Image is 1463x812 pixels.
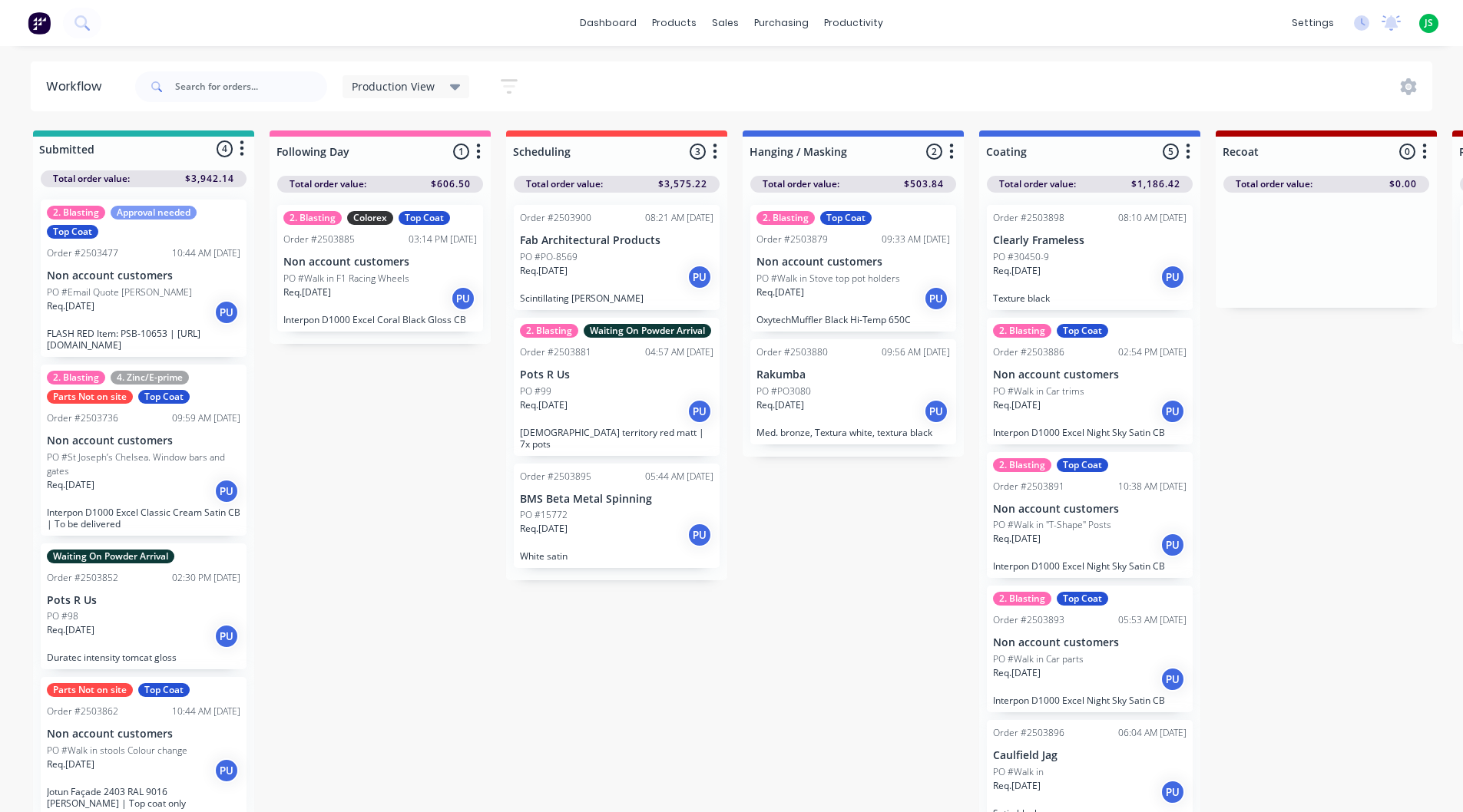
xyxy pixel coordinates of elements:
input: Search for orders... [175,71,327,102]
p: Clearly Frameless [993,234,1187,247]
p: PO #Walk in "T-Shape" Posts [993,518,1111,532]
div: PU [924,399,948,424]
div: Top Coat [1057,592,1108,606]
p: PO #Walk in Car trims [993,385,1084,398]
span: $0.00 [1389,177,1417,191]
p: Req. [DATE] [520,398,568,412]
div: Order #2503880 [756,345,828,359]
div: settings [1284,12,1342,35]
div: 2. BlastingTop CoatOrder #250387909:33 AM [DATE]Non account customersPO #Walk in Stove top pot ho... [750,205,956,332]
span: $1,186.42 [1131,177,1180,191]
div: 4. Zinc/E-prime [111,371,189,385]
span: $3,942.14 [185,172,234,186]
p: PO #Walk in Car parts [993,652,1084,666]
div: Order #2503895 [520,470,591,484]
p: PO #Walk in stools Colour change [47,744,187,758]
p: Non account customers [756,256,950,269]
div: 2. BlastingApproval neededTop CoatOrder #250347710:44 AM [DATE]Non account customersPO #Email Quo... [41,200,247,357]
p: Non account customers [47,269,240,282]
p: Interpon D1000 Excel Night Sky Satin CB [993,560,1187,572]
p: PO #30450-9 [993,250,1049,264]
div: Waiting On Powder Arrival [584,324,711,338]
div: Order #2503885 [283,233,355,246]
span: Total order value: [53,172,130,186]
div: PU [687,265,712,289]
span: Production View [352,78,435,94]
div: Order #2503893 [993,613,1064,627]
div: Order #250389505:44 AM [DATE]BMS Beta Metal SpinningPO #15772Req.[DATE]PUWhite satin [514,464,720,569]
p: PO #St Joseph’s Chelsea. Window bars and gates [47,451,240,478]
p: Req. [DATE] [993,532,1041,546]
div: 02:54 PM [DATE] [1118,345,1187,359]
p: Req. [DATE] [756,398,804,412]
div: 06:04 AM [DATE] [1118,726,1187,740]
div: 09:59 AM [DATE] [172,411,240,425]
div: Order #2503879 [756,233,828,246]
div: Workflow [46,78,109,96]
div: 2. Blasting [520,324,578,338]
p: Med. bronze, Textura white, textura black [756,427,950,438]
div: 2. BlastingColorexTop CoatOrder #250388503:14 PM [DATE]Non account customersPO #Walk in F1 Racing... [277,205,483,332]
div: 2. Blasting [756,211,815,225]
div: PU [451,286,475,311]
p: Req. [DATE] [47,299,94,313]
span: JS [1425,16,1433,30]
p: Req. [DATE] [993,666,1041,680]
p: Scintillating [PERSON_NAME] [520,292,713,304]
p: OxytechMuffler Black Hi-Temp 650C [756,314,950,325]
div: 2. BlastingTop CoatOrder #250388602:54 PM [DATE]Non account customersPO #Walk in Car trimsReq.[DA... [987,318,1193,444]
p: Req. [DATE] [47,623,94,637]
div: 10:38 AM [DATE] [1118,480,1187,493]
div: PU [214,479,239,503]
p: PO #99 [520,385,551,398]
span: Total order value: [526,177,603,191]
div: 04:57 AM [DATE] [645,345,713,359]
div: PU [1160,265,1185,289]
p: Caulfield Jag [993,749,1187,762]
p: Interpon D1000 Excel Classic Cream Satin CB | To be delivered [47,507,240,530]
p: BMS Beta Metal Spinning [520,493,713,506]
div: 2. Blasting [993,324,1051,338]
p: Req. [DATE] [993,779,1041,793]
p: White satin [520,550,713,562]
div: 2. Blasting [283,211,342,225]
div: PU [1160,780,1185,804]
div: 2. Blasting [993,592,1051,606]
div: Order #2503886 [993,345,1064,359]
div: PU [1160,399,1185,424]
div: 10:44 AM [DATE] [172,705,240,718]
div: 09:56 AM [DATE] [882,345,950,359]
p: Req. [DATE] [756,286,804,299]
p: Texture black [993,292,1187,304]
div: 03:14 PM [DATE] [409,233,477,246]
div: 08:10 AM [DATE] [1118,211,1187,225]
div: 2. Blasting [47,206,105,220]
div: Parts Not on site [47,683,133,697]
div: Top Coat [47,225,98,239]
p: PO #Walk in Stove top pot holders [756,272,900,286]
div: Approval needed [111,206,197,220]
p: Req. [DATE] [47,478,94,492]
span: Total order value: [1236,177,1312,191]
div: PU [214,624,239,649]
div: Waiting On Powder ArrivalOrder #250385202:30 PM [DATE]Pots R UsPO #98Req.[DATE]PUDuratec intensit... [41,543,247,670]
img: Factory [28,12,51,35]
p: PO #Walk in [993,765,1044,779]
div: Order #2503862 [47,705,118,718]
p: PO #Email Quote [PERSON_NAME] [47,286,192,299]
div: 05:44 AM [DATE] [645,470,713,484]
div: Order #2503736 [47,411,118,425]
span: $503.84 [904,177,944,191]
span: Total order value: [290,177,366,191]
div: 2. Blasting [993,458,1051,472]
div: 2. BlastingTop CoatOrder #250389305:53 AM [DATE]Non account customersPO #Walk in Car partsReq.[DA... [987,586,1193,712]
p: Interpon D1000 Excel Coral Black Gloss CB [283,314,477,325]
div: Parts Not on site [47,390,133,404]
p: Req. [DATE] [47,758,94,771]
p: Duratec intensity tomcat gloss [47,652,240,663]
div: Order #250390008:21 AM [DATE]Fab Architectural ProductsPO #PO-8569Req.[DATE]PUScintillating [PERS... [514,205,720,310]
div: 05:53 AM [DATE] [1118,613,1187,627]
p: Req. [DATE] [520,264,568,278]
div: PU [214,758,239,783]
div: PU [1160,667,1185,692]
